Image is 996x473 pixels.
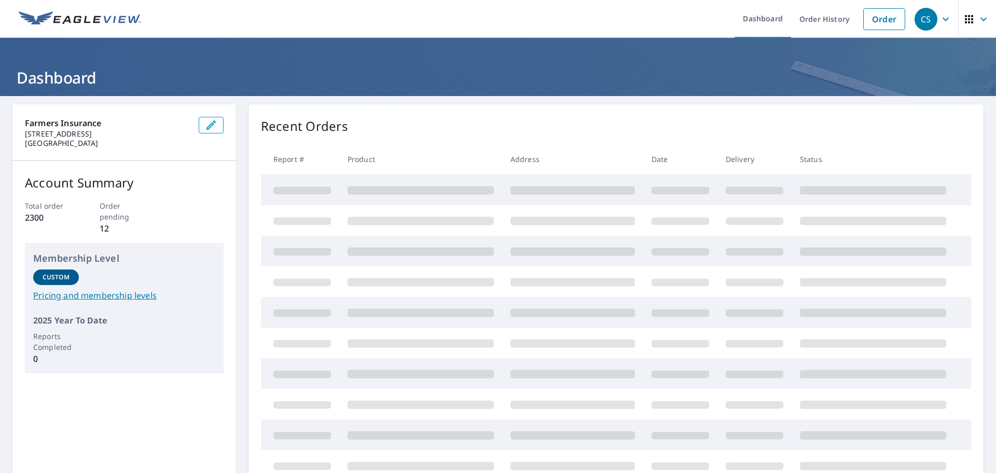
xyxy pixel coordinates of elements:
[19,11,141,27] img: EV Logo
[25,129,190,139] p: [STREET_ADDRESS]
[33,331,79,353] p: Reports Completed
[863,8,905,30] a: Order
[33,289,215,302] a: Pricing and membership levels
[915,8,937,31] div: CS
[100,200,149,222] p: Order pending
[43,273,70,282] p: Custom
[261,144,339,174] th: Report #
[792,144,955,174] th: Status
[643,144,717,174] th: Date
[339,144,502,174] th: Product
[12,67,984,88] h1: Dashboard
[25,173,224,192] p: Account Summary
[25,117,190,129] p: Farmers Insurance
[25,211,75,224] p: 2300
[717,144,792,174] th: Delivery
[33,314,215,327] p: 2025 Year To Date
[33,251,215,265] p: Membership Level
[25,139,190,148] p: [GEOGRAPHIC_DATA]
[502,144,643,174] th: Address
[33,353,79,365] p: 0
[25,200,75,211] p: Total order
[100,222,149,235] p: 12
[261,117,348,136] p: Recent Orders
